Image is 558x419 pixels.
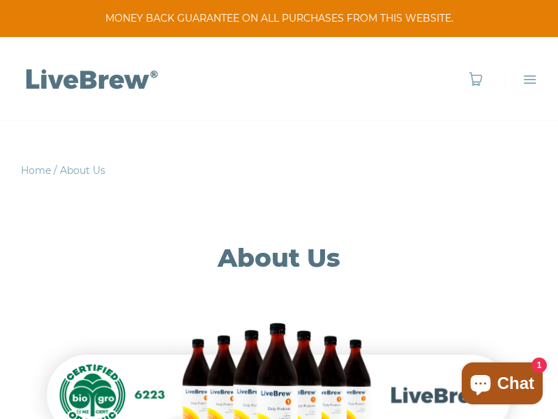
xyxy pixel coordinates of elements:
[60,164,105,177] span: About Us
[21,164,51,177] a: Home
[458,362,547,408] inbox-online-store-chat: Shopify online store chat
[21,11,537,26] span: MONEY BACK GUARANTEE ON ALL PURCHASES FROM THIS WEBSITE.
[63,242,495,274] h1: About Us
[54,164,57,177] span: /
[504,72,537,87] a: Menu
[21,66,160,91] img: LiveBrew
